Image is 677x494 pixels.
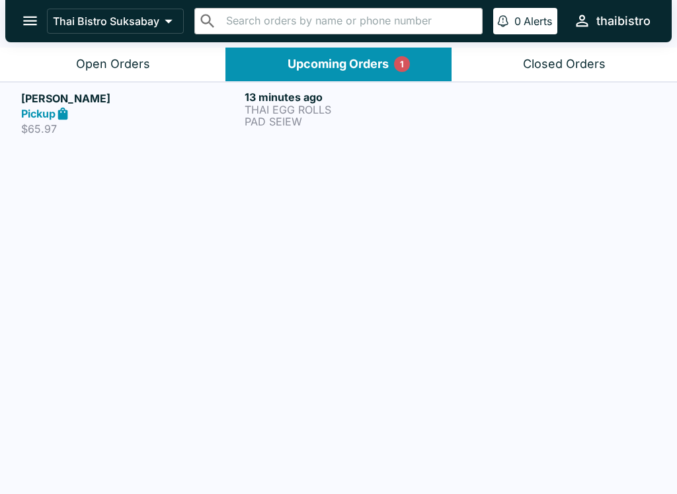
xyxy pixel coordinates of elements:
[21,122,239,135] p: $65.97
[222,12,477,30] input: Search orders by name or phone number
[76,57,150,72] div: Open Orders
[568,7,656,35] button: thaibistro
[21,90,239,106] h5: [PERSON_NAME]
[13,4,47,38] button: open drawer
[524,15,552,28] p: Alerts
[288,57,389,72] div: Upcoming Orders
[245,90,463,104] h6: 13 minutes ago
[47,9,184,34] button: Thai Bistro Suksabay
[245,104,463,116] p: THAI EGG ROLLS
[400,57,404,71] p: 1
[514,15,521,28] p: 0
[596,13,651,29] div: thaibistro
[53,15,159,28] p: Thai Bistro Suksabay
[21,107,56,120] strong: Pickup
[523,57,606,72] div: Closed Orders
[245,116,463,127] p: PAD SEIEW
